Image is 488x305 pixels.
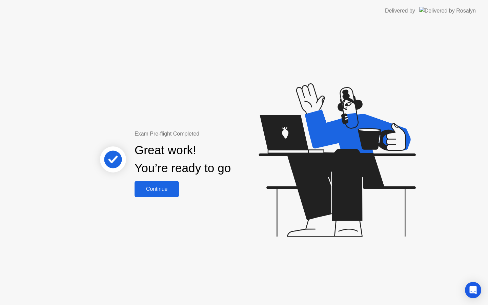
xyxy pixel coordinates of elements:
div: Open Intercom Messenger [465,282,481,298]
div: Exam Pre-flight Completed [135,130,274,138]
div: Delivered by [385,7,415,15]
div: Continue [137,186,177,192]
img: Delivered by Rosalyn [419,7,476,15]
div: Great work! You’re ready to go [135,141,231,177]
button: Continue [135,181,179,197]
